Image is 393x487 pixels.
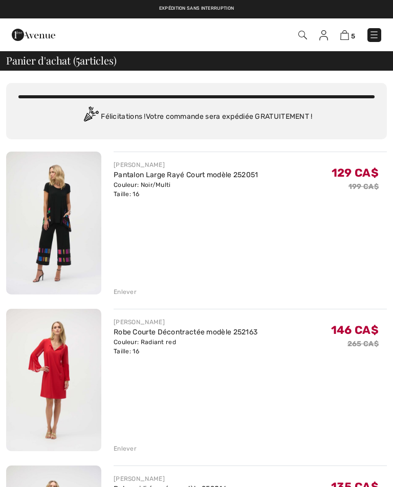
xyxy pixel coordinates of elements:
[114,317,257,327] div: [PERSON_NAME]
[347,340,379,348] s: 265 CA$
[340,30,355,40] a: 5
[114,287,137,297] div: Enlever
[18,107,375,127] div: Félicitations ! Votre commande sera expédiée GRATUITEMENT !
[319,30,328,40] img: Mes infos
[298,31,307,39] img: Recherche
[331,323,379,337] span: 146 CA$
[114,180,258,199] div: Couleur: Noir/Multi Taille: 16
[340,30,349,40] img: Panier d'achat
[6,152,101,294] img: Pantalon Large Rayé Court modèle 252051
[114,337,257,356] div: Couleur: Radiant red Taille: 16
[114,474,227,483] div: [PERSON_NAME]
[114,160,258,170] div: [PERSON_NAME]
[369,30,379,40] img: Menu
[12,25,55,45] img: 1ère Avenue
[6,55,116,66] span: Panier d'achat ( articles)
[76,53,80,66] span: 5
[114,444,137,453] div: Enlever
[80,107,101,127] img: Congratulation2.svg
[12,30,55,39] a: 1ère Avenue
[348,182,379,191] s: 199 CA$
[114,328,257,336] a: Robe Courte Décontractée modèle 252163
[332,166,379,180] span: 129 CA$
[6,309,101,452] img: Robe Courte Décontractée modèle 252163
[351,32,355,40] span: 5
[114,171,258,179] a: Pantalon Large Rayé Court modèle 252051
